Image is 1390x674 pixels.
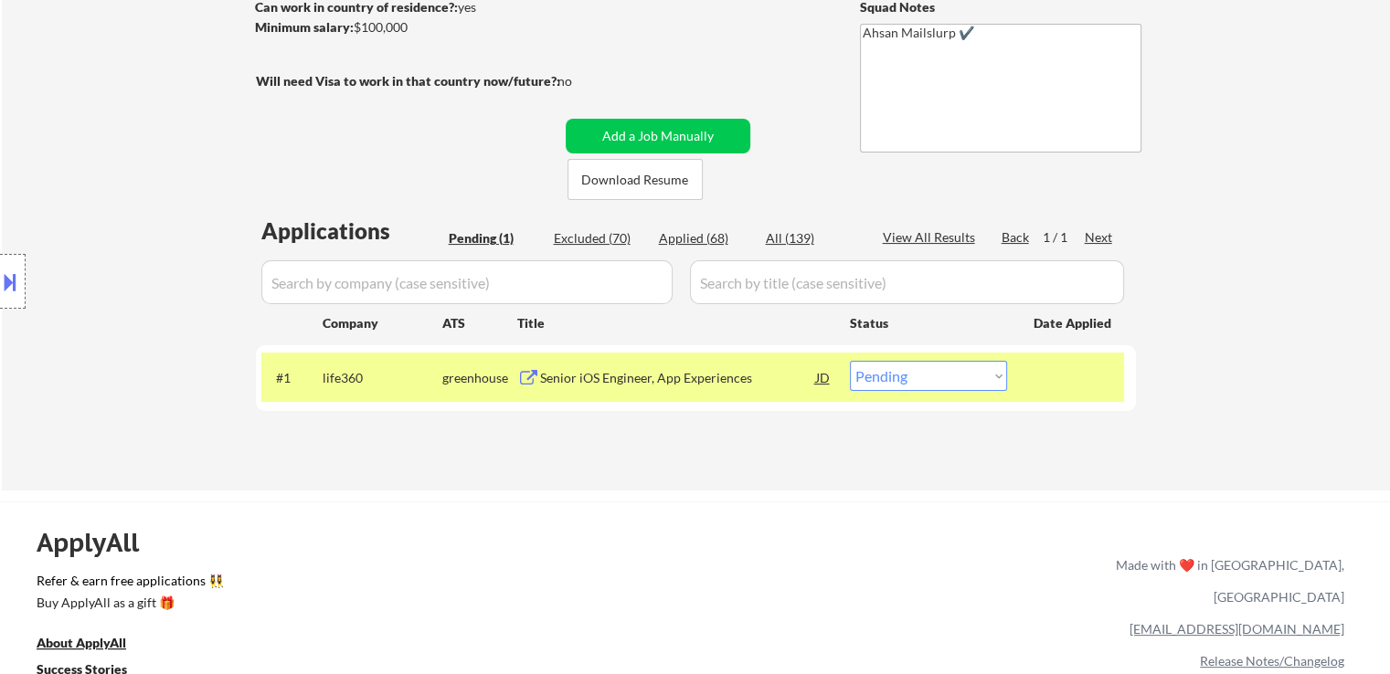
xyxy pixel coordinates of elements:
div: ApplyAll [37,527,160,558]
div: Back [1002,228,1031,247]
div: Next [1085,228,1114,247]
div: $100,000 [255,18,559,37]
input: Search by company (case sensitive) [261,260,673,304]
div: Applications [261,220,442,242]
div: Excluded (70) [554,229,645,247]
div: Made with ❤️ in [GEOGRAPHIC_DATA], [GEOGRAPHIC_DATA] [1109,549,1344,613]
div: Status [850,306,1007,339]
div: View All Results [883,228,981,247]
div: no [557,72,610,90]
button: Add a Job Manually [566,119,750,153]
strong: Minimum salary: [255,19,354,35]
a: About ApplyAll [37,634,152,657]
strong: Will need Visa to work in that country now/future?: [256,73,560,89]
div: 1 / 1 [1043,228,1085,247]
a: Release Notes/Changelog [1200,653,1344,669]
a: Refer & earn free applications 👯‍♀️ [37,574,734,594]
a: Buy ApplyAll as a gift 🎁 [37,594,219,616]
a: [EMAIL_ADDRESS][DOMAIN_NAME] [1130,621,1344,637]
div: greenhouse [442,369,517,387]
div: Title [517,314,833,332]
div: Applied (68) [659,229,750,247]
div: Buy ApplyAll as a gift 🎁 [37,596,219,609]
div: ATS [442,314,517,332]
div: JD [814,361,833,394]
button: Download Resume [568,159,703,200]
div: All (139) [766,229,857,247]
div: life360 [323,369,442,387]
u: About ApplyAll [37,635,126,650]
div: Date Applied [1034,314,1114,332]
input: Search by title (case sensitive) [690,260,1124,304]
div: Pending (1) [449,229,540,247]
div: Company [323,314,442,332]
div: Senior iOS Engineer, App Experiences [540,369,816,387]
